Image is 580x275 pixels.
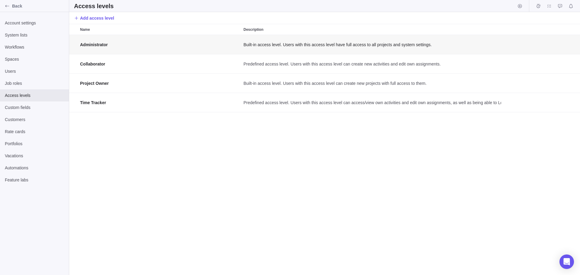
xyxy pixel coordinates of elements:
div: Predefined access level. Users with this access level can create new activities and edit own assi... [241,54,501,73]
span: Description [243,27,263,33]
span: Feature labs [5,177,64,183]
div: Description [241,93,501,112]
a: Time logs [534,5,543,9]
div: Name [78,93,241,112]
span: Project Owner [80,80,109,86]
span: System lists [5,32,64,38]
div: Name [78,24,241,35]
div: Collaborator [78,54,241,73]
span: Built-in access level. Users with this access level have full access to all projects and system s... [243,42,432,48]
span: Notifications [567,2,575,10]
div: Predefined access level. Users with this access level can access/view own activities and edit own... [241,93,501,112]
div: Name [78,74,241,93]
div: Built-in access level. Users with this access level can create new projects with full access to t... [241,74,501,93]
span: Account settings [5,20,64,26]
span: Back [12,3,66,9]
div: Project Owner [78,74,241,93]
span: Built-in access level. Users with this access level can create new projects with full access to t... [243,80,427,86]
div: Open Intercom Messenger [559,254,574,269]
a: My assignments [545,5,553,9]
span: Approval requests [556,2,564,10]
div: Description [241,24,501,35]
span: Time logs [534,2,543,10]
span: Users [5,68,64,74]
span: Customers [5,117,64,123]
span: Name [80,27,90,33]
span: Administrator [80,42,108,48]
span: My assignments [545,2,553,10]
div: Name [78,54,241,74]
span: Predefined access level. Users with this access level can create new activities and edit own assi... [243,61,441,67]
span: Predefined access level. Users with this access level can access/view own activities and edit own... [243,100,501,106]
div: Description [241,35,501,54]
span: Workflows [5,44,64,50]
div: Built-in access level. Users with this access level have full access to all projects and system s... [241,35,501,54]
span: Custom fields [5,104,64,110]
div: Time Tracker [78,93,241,112]
span: Spaces [5,56,64,62]
h2: Access levels [74,2,114,10]
div: grid [69,35,580,275]
span: Add access level [80,15,114,21]
span: Automations [5,165,64,171]
div: Administrator [78,35,241,54]
span: Rate cards [5,129,64,135]
div: Description [241,74,501,93]
a: Approval requests [556,5,564,9]
span: Vacations [5,153,64,159]
div: Description [241,54,501,74]
div: Name [78,35,241,54]
span: Start timer [516,2,524,10]
a: Notifications [567,5,575,9]
span: Collaborator [80,61,105,67]
span: Time Tracker [80,100,106,106]
span: Job roles [5,80,64,86]
span: Portfolios [5,141,64,147]
span: Add access level [74,14,114,22]
span: Access levels [5,92,64,98]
